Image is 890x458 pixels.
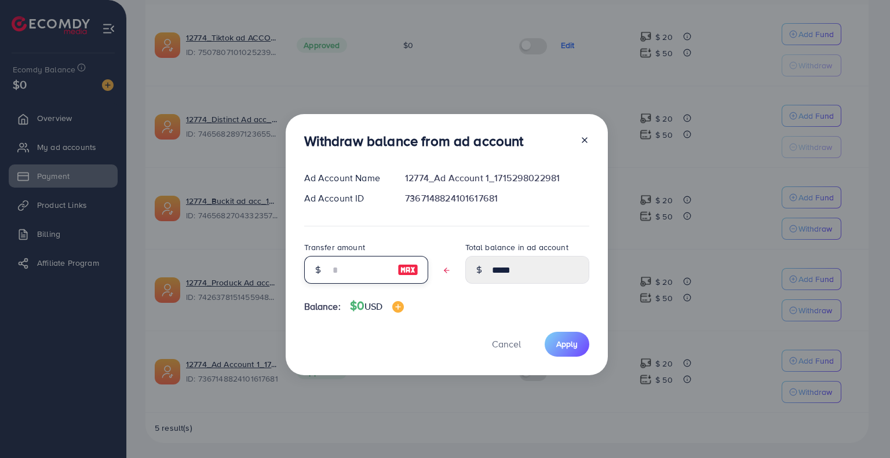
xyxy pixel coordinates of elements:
[295,171,396,185] div: Ad Account Name
[465,241,568,253] label: Total balance in ad account
[397,263,418,277] img: image
[295,192,396,205] div: Ad Account ID
[396,192,598,205] div: 7367148824101617681
[556,338,578,350] span: Apply
[364,300,382,313] span: USD
[304,133,524,149] h3: Withdraw balance from ad account
[304,241,365,253] label: Transfer amount
[392,301,404,313] img: image
[396,171,598,185] div: 12774_Ad Account 1_1715298022981
[492,338,521,350] span: Cancel
[477,332,535,357] button: Cancel
[545,332,589,357] button: Apply
[350,299,404,313] h4: $0
[304,300,341,313] span: Balance:
[841,406,881,449] iframe: Chat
